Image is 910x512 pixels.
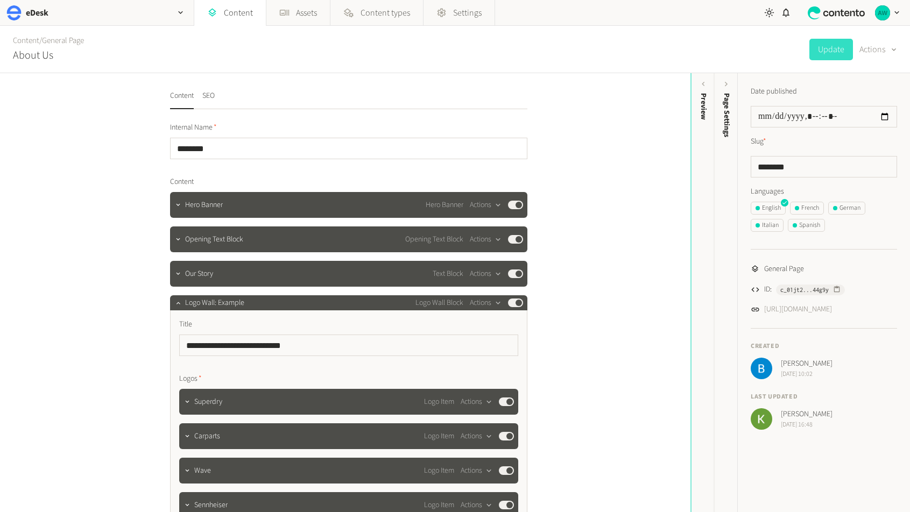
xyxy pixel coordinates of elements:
button: Actions [470,296,502,309]
button: Actions [461,499,492,511]
button: Content [170,90,194,109]
a: Content [13,35,39,46]
button: c_01jt2...44g9y [776,285,845,295]
h2: eDesk [26,6,48,19]
span: ID: [764,284,772,295]
button: Spanish [788,219,825,232]
button: French [790,202,824,215]
button: German [828,202,865,215]
a: General Page [42,35,84,46]
span: Hero Banner [426,200,463,211]
span: Content types [361,6,410,19]
span: Sennheiser [194,500,228,511]
img: Alan Wall [875,5,890,20]
a: [URL][DOMAIN_NAME] [764,304,832,315]
button: Actions [461,395,492,408]
h4: Last updated [751,392,897,402]
button: Actions [470,267,502,280]
span: Text Block [433,268,463,280]
span: [PERSON_NAME] [781,409,833,420]
label: Languages [751,186,897,197]
span: Logo Item [424,500,454,511]
button: Actions [470,198,502,211]
h4: Created [751,342,897,351]
span: [DATE] 10:02 [781,369,833,379]
div: English [756,203,781,213]
label: Date published [751,86,797,97]
span: Content [170,176,194,188]
img: eDesk [6,5,22,20]
span: Opening Text Block [405,234,463,245]
img: Keelin Terry [751,408,772,430]
button: Actions [461,430,492,443]
div: German [833,203,860,213]
span: Logo Item [424,396,454,408]
span: Internal Name [170,122,217,133]
button: English [751,202,786,215]
button: Actions [859,39,897,60]
button: Update [809,39,853,60]
span: [DATE] 16:48 [781,420,833,430]
span: Our Story [185,268,213,280]
span: Logos [179,373,202,385]
label: Slug [751,136,766,147]
span: Title [179,319,192,330]
span: Page Settings [721,93,732,137]
div: Spanish [793,221,820,230]
span: Carparts [194,431,220,442]
span: Opening Text Block [185,234,243,245]
button: SEO [202,90,215,109]
div: French [795,203,819,213]
span: Logo Wall: Example [185,297,244,309]
span: [PERSON_NAME] [781,358,833,369]
div: Italian [756,221,779,230]
span: c_01jt2...44g9y [780,285,829,295]
span: Settings [453,6,482,19]
button: Actions [470,233,502,246]
span: General Page [764,264,804,275]
span: / [39,35,42,46]
span: Logo Wall Block [415,297,463,309]
h2: About Us [13,47,53,63]
span: Superdry [194,396,222,408]
div: Preview [697,93,709,120]
button: Actions [461,464,492,477]
span: Hero Banner [185,200,223,211]
span: Logo Item [424,465,454,477]
span: Logo Item [424,431,454,442]
span: Wave [194,465,211,477]
img: Breandán Ó Conghaile [751,358,772,379]
button: Italian [751,219,784,232]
